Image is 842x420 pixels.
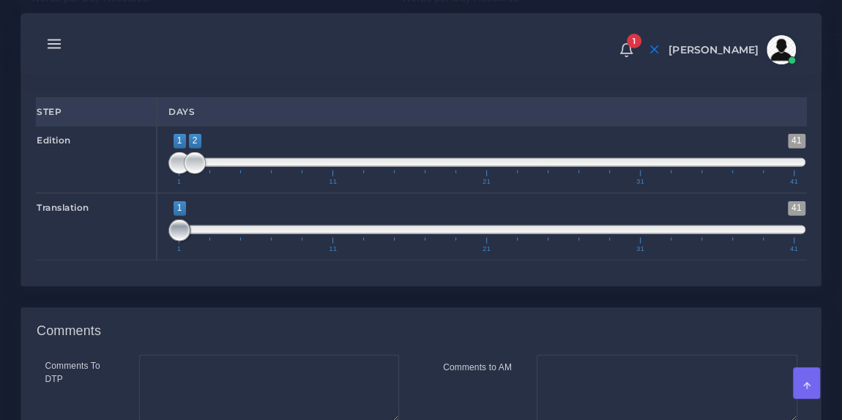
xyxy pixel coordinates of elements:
[37,323,101,340] h4: Comments
[767,35,796,64] img: avatar
[175,179,184,185] span: 1
[634,179,647,185] span: 31
[627,34,641,48] span: 1
[174,134,186,148] span: 1
[480,179,493,185] span: 21
[175,246,184,252] span: 1
[37,202,89,213] strong: Translation
[614,42,639,58] a: 1
[37,135,71,146] strong: Edition
[443,361,512,374] label: Comments to AM
[327,246,339,252] span: 11
[174,201,186,215] span: 1
[168,106,195,117] strong: Days
[189,134,201,148] span: 2
[480,246,493,252] span: 21
[661,35,801,64] a: [PERSON_NAME]avatar
[788,134,805,148] span: 41
[788,179,800,185] span: 41
[788,201,805,215] span: 41
[634,246,647,252] span: 31
[788,246,800,252] span: 41
[668,45,759,55] span: [PERSON_NAME]
[37,106,62,117] strong: Step
[45,359,117,386] label: Comments To DTP
[327,179,339,185] span: 11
